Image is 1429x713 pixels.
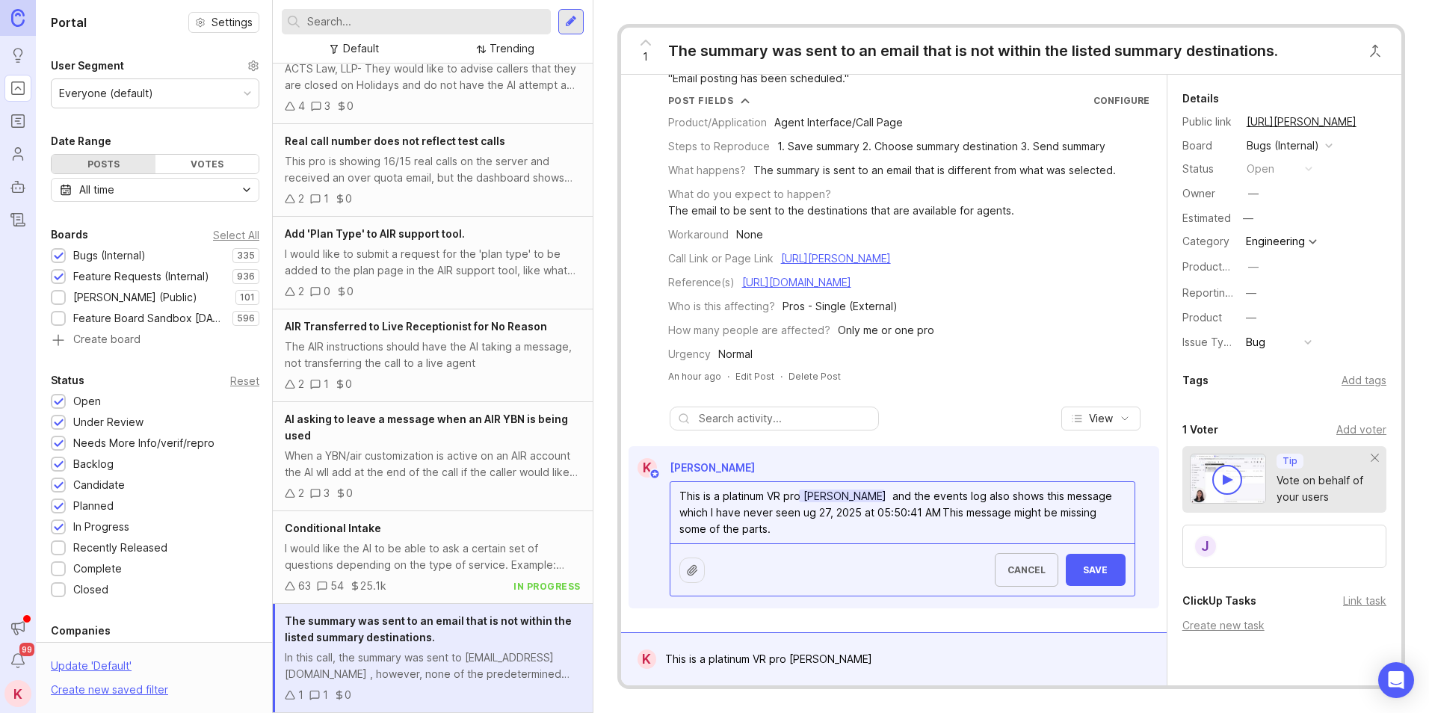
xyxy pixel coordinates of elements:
[1246,285,1256,301] div: —
[1182,617,1386,634] div: Create new task
[298,376,304,392] div: 2
[668,370,721,383] a: An hour ago
[1182,592,1256,610] div: ClickUp Tasks
[1194,534,1217,558] div: J
[1246,309,1256,326] div: —
[51,13,87,31] h1: Portal
[718,346,753,362] div: Normal
[347,283,354,300] div: 0
[285,320,547,333] span: AIR Transferred to Live Receptionist for No Reason
[11,9,25,26] img: Canny Home
[788,370,841,383] div: Delete Post
[298,191,304,207] div: 2
[345,687,351,703] div: 0
[51,334,259,348] a: Create board
[1248,185,1259,202] div: —
[1078,564,1114,575] span: Save
[1182,213,1231,223] div: Estimated
[298,98,305,114] div: 4
[51,682,168,698] div: Create new saved filter
[781,252,891,265] a: [URL][PERSON_NAME]
[638,458,657,478] div: K
[52,155,155,173] div: Posts
[668,40,1278,61] div: The summary was sent to an email that is not within the listed summary destinations.
[51,226,88,244] div: Boards
[643,49,648,65] span: 1
[237,271,255,283] p: 936
[73,393,101,410] div: Open
[668,186,831,203] div: What do you expect to happen?
[838,322,934,339] div: Only me or one pro
[1246,334,1265,351] div: Bug
[4,680,31,707] button: K
[783,298,898,315] div: Pros - Single (External)
[73,310,225,327] div: Feature Board Sandbox [DATE]
[1061,407,1141,430] button: View
[1360,36,1390,66] button: Close button
[4,173,31,200] a: Autopilot
[285,522,381,534] span: Conditional Intake
[1182,114,1235,130] div: Public link
[1182,421,1218,439] div: 1 Voter
[324,191,329,207] div: 1
[73,477,125,493] div: Candidate
[213,231,259,239] div: Select All
[490,40,534,57] div: Trending
[324,485,330,501] div: 3
[51,57,124,75] div: User Segment
[330,578,344,594] div: 54
[273,309,593,402] a: AIR Transferred to Live Receptionist for No ReasonThe AIR instructions should have the AI taking ...
[324,98,330,114] div: 3
[273,402,593,511] a: AI asking to leave a message when an AIR YBN is being usedWhen a YBN/air customization is active ...
[727,370,729,383] div: ·
[73,498,114,514] div: Planned
[273,604,593,713] a: The summary was sent to an email that is not within the listed summary destinations.In this call,...
[51,622,111,640] div: Companies
[742,276,851,288] a: [URL][DOMAIN_NAME]
[73,456,114,472] div: Backlog
[4,141,31,167] a: Users
[285,61,581,93] div: ACTS Law, LLP- They would like to advise callers that they are closed on Holidays and do not have...
[73,414,143,430] div: Under Review
[735,370,774,383] div: Edit Post
[51,371,84,389] div: Status
[307,13,545,30] input: Search...
[1238,209,1258,228] div: —
[345,191,352,207] div: 0
[73,540,167,556] div: Recently Released
[19,643,34,656] span: 99
[298,485,304,501] div: 2
[188,12,259,33] button: Settings
[1248,259,1259,275] div: —
[1182,371,1209,389] div: Tags
[285,227,465,240] span: Add 'Plan Type' to AIR support tool.
[668,203,1014,219] div: The email to be sent to the destinations that are available for agents.
[1247,161,1274,177] div: open
[1283,455,1297,467] p: Tip
[1007,564,1046,575] span: Cancel
[1342,372,1386,389] div: Add tags
[668,250,774,267] div: Call Link or Page Link
[285,448,581,481] div: When a YBN/air customization is active on an AIR account the AI wll add at the end of the call if...
[780,370,783,383] div: ·
[699,410,871,427] input: Search activity...
[1182,90,1219,108] div: Details
[668,94,734,107] div: Post Fields
[346,485,353,501] div: 0
[1182,138,1235,154] div: Board
[668,346,711,362] div: Urgency
[1336,422,1386,438] div: Add voter
[1089,411,1113,426] span: View
[1378,662,1414,698] div: Open Intercom Messenger
[324,376,329,392] div: 1
[230,377,259,385] div: Reset
[1066,554,1126,586] button: Save
[1343,593,1386,609] div: Link task
[513,580,581,593] div: in progress
[360,578,386,594] div: 25.1k
[59,85,153,102] div: Everyone (default)
[995,553,1058,587] button: Cancel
